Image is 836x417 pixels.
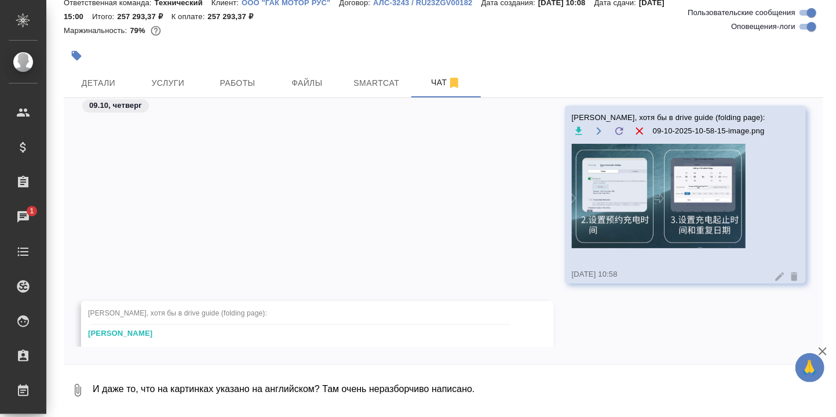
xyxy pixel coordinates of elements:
p: 257 293,37 ₽ [207,12,261,21]
span: Оповещения-логи [731,21,795,32]
p: К оплате: [171,12,208,21]
p: Итого: [92,12,117,21]
div: [PERSON_NAME] [88,328,513,339]
span: Smartcat [349,76,404,90]
img: 09-10-2025-10-58-15-image.png [572,144,746,248]
span: Услуги [140,76,196,90]
p: Маржинальность: [64,26,130,35]
div: [DATE] 10:58 [572,269,765,280]
p: 79% [130,26,148,35]
p: 09.10, четверг [89,100,142,111]
button: Добавить тэг [64,43,89,68]
button: Скачать [572,124,586,138]
p: 257 293,37 ₽ [117,12,171,21]
span: [PERSON_NAME], хотя бы в drive guide (folding page): [88,309,267,317]
span: Работы [210,76,265,90]
label: Обновить файл [612,124,627,138]
span: Файлы [279,76,335,90]
span: они уже разверстаны в англ файле drive guide——20250716. картинки одинаковые, поэтому разверстали ... [88,346,513,355]
a: 1 [3,202,43,231]
span: 🙏 [800,356,820,380]
span: 1 [23,205,41,217]
span: Чат [418,75,474,90]
span: Пользовательские сообщения [688,7,795,19]
svg: Отписаться [447,76,461,90]
button: 🙏 [795,353,824,382]
span: Детали [71,76,126,90]
button: Открыть на драйве [592,124,607,138]
button: Удалить файл [633,124,647,138]
span: 09-10-2025-10-58-15-image.png [653,125,765,137]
